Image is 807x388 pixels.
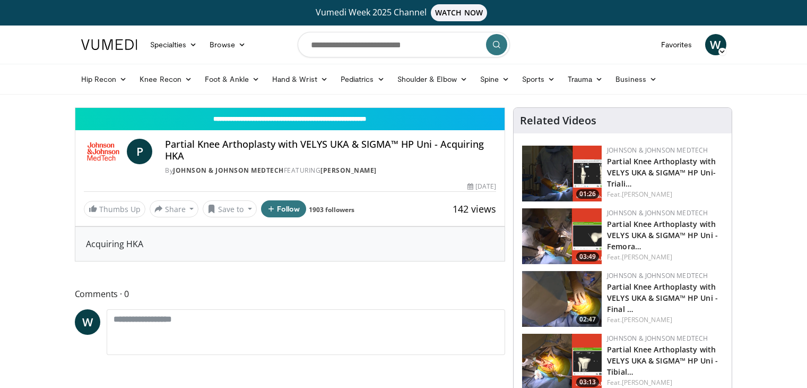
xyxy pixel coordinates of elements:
a: 03:49 [522,208,602,264]
a: Favorites [655,34,699,55]
span: 02:47 [576,315,599,324]
div: [DATE] [467,182,496,191]
input: Search topics, interventions [298,32,510,57]
button: Share [150,200,199,217]
a: Foot & Ankle [198,69,266,90]
a: 1903 followers [309,205,354,214]
a: Pediatrics [334,69,391,90]
div: By FEATURING [165,166,496,175]
span: WATCH NOW [431,4,487,21]
a: Johnson & Johnson MedTech [607,271,708,280]
a: [PERSON_NAME] [320,166,377,175]
a: Hand & Wrist [266,69,334,90]
a: W [75,309,100,335]
a: [PERSON_NAME] [622,378,672,387]
div: Feat. [607,315,723,325]
span: 03:49 [576,252,599,262]
a: Johnson & Johnson MedTech [173,166,284,175]
span: Comments 0 [75,287,506,301]
a: Knee Recon [133,69,198,90]
a: 01:26 [522,146,602,201]
a: Thumbs Up [84,201,145,217]
a: Partial Knee Arthoplasty with VELYS UKA & SIGMA™ HP Uni- Triali… [607,156,716,189]
a: Johnson & Johnson MedTech [607,146,708,155]
a: Spine [474,69,516,90]
div: Feat. [607,378,723,387]
a: Vumedi Week 2025 ChannelWATCH NOW [83,4,725,21]
button: Follow [261,200,307,217]
img: 2dac1888-fcb6-4628-a152-be974a3fbb82.png.150x105_q85_crop-smart_upscale.png [522,271,602,327]
img: 13513cbe-2183-4149-ad2a-2a4ce2ec625a.png.150x105_q85_crop-smart_upscale.png [522,208,602,264]
a: W [705,34,726,55]
div: Feat. [607,190,723,199]
div: Feat. [607,252,723,262]
h4: Partial Knee Arthoplasty with VELYS UKA & SIGMA™ HP Uni - Acquiring HKA [165,139,496,162]
img: 54517014-b7e0-49d7-8366-be4d35b6cc59.png.150x105_q85_crop-smart_upscale.png [522,146,602,201]
img: VuMedi Logo [81,39,137,50]
span: 142 views [453,203,496,215]
img: Johnson & Johnson MedTech [84,139,123,164]
a: Hip Recon [75,69,134,90]
a: Business [609,69,663,90]
span: 03:13 [576,377,599,387]
button: Save to [203,200,257,217]
a: Browse [203,34,252,55]
a: Sports [516,69,561,90]
a: Shoulder & Elbow [391,69,474,90]
a: Partial Knee Arthoplasty with VELYS UKA & SIGMA™ HP Uni - Final … [607,282,718,314]
h4: Related Videos [520,114,596,127]
a: 02:47 [522,271,602,327]
a: Specialties [144,34,204,55]
a: Partial Knee Arthoplasty with VELYS UKA & SIGMA™ HP Uni - Femora… [607,219,718,251]
a: Johnson & Johnson MedTech [607,208,708,217]
span: 01:26 [576,189,599,199]
div: Acquiring HKA [75,227,505,261]
a: [PERSON_NAME] [622,315,672,324]
a: Trauma [561,69,610,90]
a: [PERSON_NAME] [622,190,672,199]
a: Johnson & Johnson MedTech [607,334,708,343]
a: [PERSON_NAME] [622,252,672,262]
a: Partial Knee Arthoplasty with VELYS UKA & SIGMA™ HP Uni - Tibial… [607,344,718,377]
a: P [127,139,152,164]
